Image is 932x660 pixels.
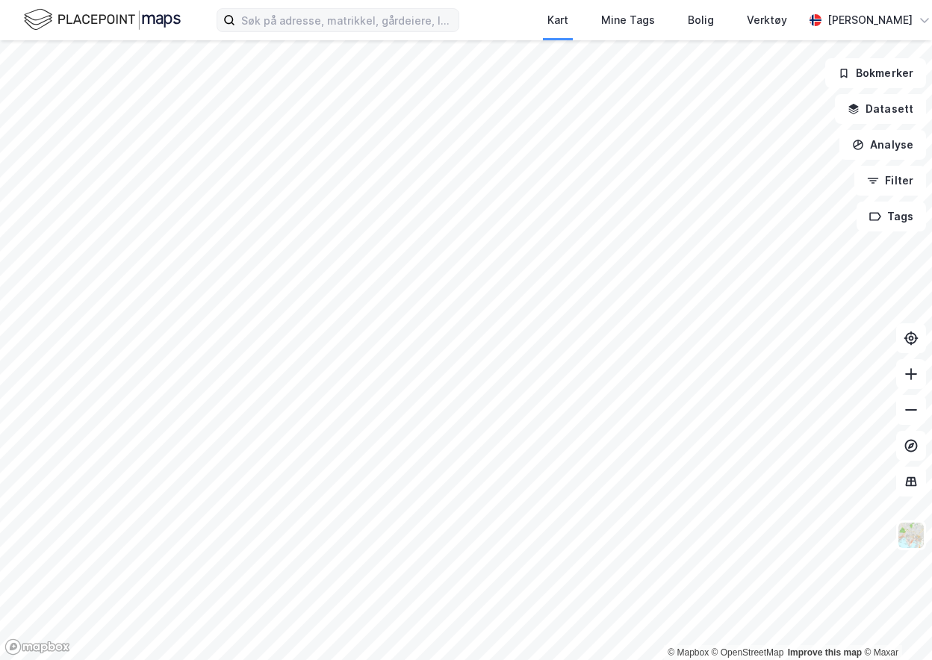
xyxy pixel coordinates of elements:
[788,647,862,658] a: Improve this map
[897,521,925,550] img: Z
[668,647,709,658] a: Mapbox
[601,11,655,29] div: Mine Tags
[712,647,784,658] a: OpenStreetMap
[857,588,932,660] div: Kontrollprogram for chat
[857,202,926,231] button: Tags
[857,588,932,660] iframe: Chat Widget
[825,58,926,88] button: Bokmerker
[835,94,926,124] button: Datasett
[747,11,787,29] div: Verktøy
[547,11,568,29] div: Kart
[4,638,70,656] a: Mapbox homepage
[235,9,459,31] input: Søk på adresse, matrikkel, gårdeiere, leietakere eller personer
[839,130,926,160] button: Analyse
[854,166,926,196] button: Filter
[827,11,913,29] div: [PERSON_NAME]
[24,7,181,33] img: logo.f888ab2527a4732fd821a326f86c7f29.svg
[688,11,714,29] div: Bolig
